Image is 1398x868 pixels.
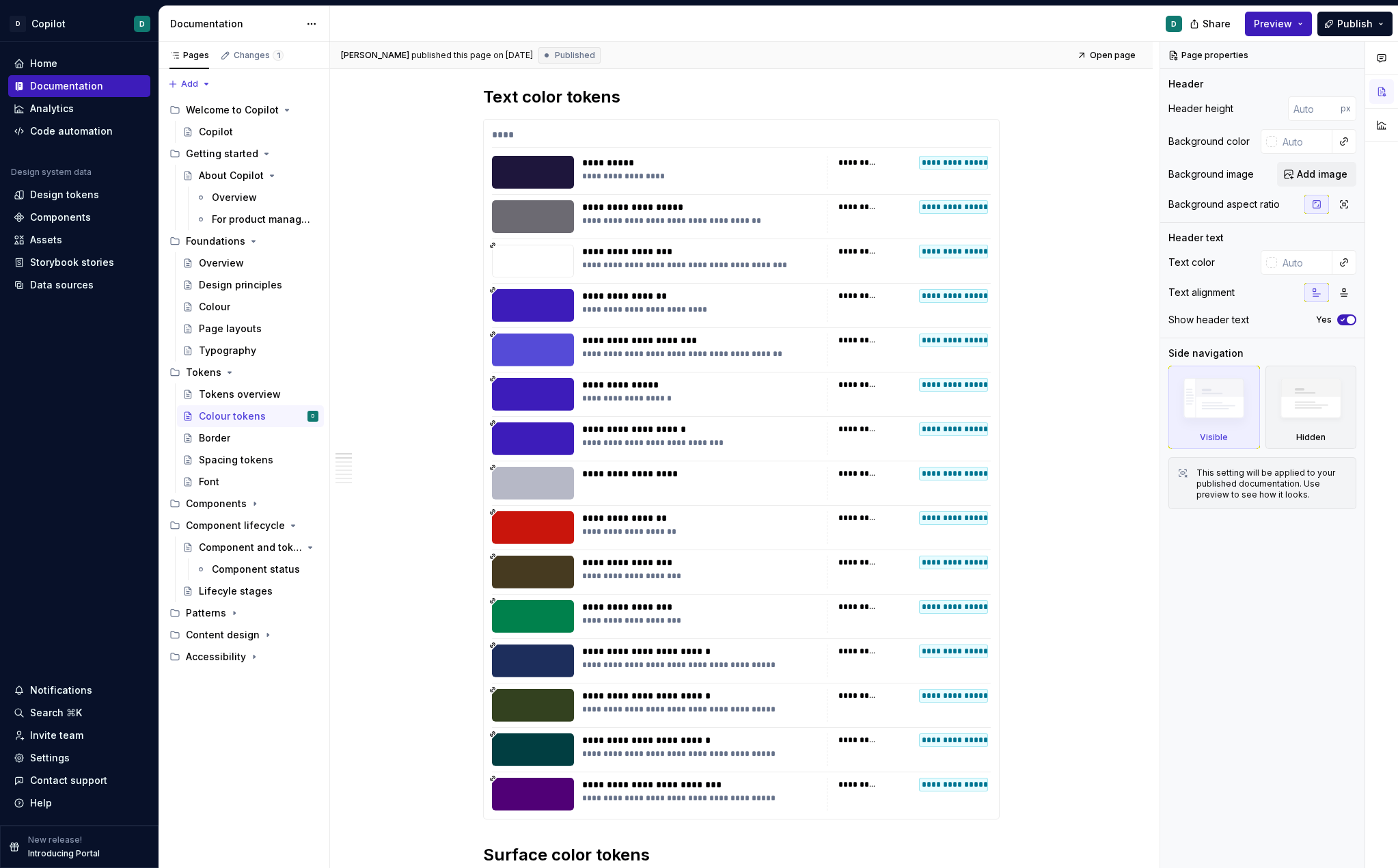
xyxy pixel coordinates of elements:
[30,256,114,269] div: Storybook stories
[8,274,150,296] a: Data sources
[186,234,245,248] div: Foundations
[177,121,324,143] a: Copilot
[177,274,324,296] a: Design principles
[199,584,273,598] div: Lifecyle stages
[177,580,324,602] a: Lifecyle stages
[8,53,150,74] a: Home
[1171,18,1177,29] div: D
[1090,50,1136,61] span: Open page
[186,519,285,532] div: Component lifecycle
[199,431,230,445] div: Border
[1168,231,1224,245] div: Header text
[164,362,324,383] div: Tokens
[199,256,244,270] div: Overview
[186,650,246,664] div: Accessibility
[1265,366,1357,449] div: Hidden
[199,541,302,554] div: Component and token lifecycle
[30,278,94,292] div: Data sources
[1168,135,1250,148] div: Background color
[28,835,82,845] p: New release!
[30,102,74,116] div: Analytics
[1297,167,1347,181] span: Add image
[1168,313,1249,327] div: Show header text
[8,98,150,120] a: Analytics
[30,796,52,810] div: Help
[190,558,324,580] a: Component status
[8,184,150,206] a: Design tokens
[177,296,324,318] a: Colour
[1168,256,1215,269] div: Text color
[234,50,284,61] div: Changes
[3,9,156,38] button: DCopilotD
[30,729,83,742] div: Invite team
[177,383,324,405] a: Tokens overview
[199,475,219,489] div: Font
[30,706,82,720] div: Search ⌘K
[30,188,99,202] div: Design tokens
[30,57,57,70] div: Home
[164,99,324,668] div: Page tree
[341,50,409,61] span: [PERSON_NAME]
[199,300,230,314] div: Colour
[177,165,324,187] a: About Copilot
[31,17,66,31] div: Copilot
[212,213,316,226] div: For product managers
[312,409,314,423] div: D
[199,278,282,292] div: Design principles
[1203,17,1231,31] span: Share
[164,143,324,165] div: Getting started
[212,562,300,576] div: Component status
[8,229,150,251] a: Assets
[181,79,198,90] span: Add
[177,449,324,471] a: Spacing tokens
[199,322,262,336] div: Page layouts
[199,169,264,182] div: About Copilot
[1288,96,1341,121] input: Auto
[1168,347,1244,360] div: Side navigation
[186,628,260,642] div: Content design
[170,17,299,31] div: Documentation
[186,103,279,117] div: Welcome to Copilot
[164,99,324,121] div: Welcome to Copilot
[164,230,324,252] div: Foundations
[199,344,256,357] div: Typography
[177,252,324,274] a: Overview
[483,86,1000,108] h2: Text color tokens
[164,602,324,624] div: Patterns
[164,515,324,537] div: Component lifecycle
[1296,432,1326,443] div: Hidden
[28,848,100,859] p: Introducing Portal
[177,405,324,427] a: Colour tokensD
[8,792,150,814] button: Help
[1073,46,1142,65] a: Open page
[8,252,150,273] a: Storybook stories
[1200,432,1228,443] div: Visible
[483,844,1000,866] h2: Surface color tokens
[8,724,150,746] a: Invite team
[273,50,284,61] span: 1
[1337,17,1373,31] span: Publish
[1183,12,1239,36] button: Share
[186,606,226,620] div: Patterns
[1254,17,1292,31] span: Preview
[1341,103,1351,114] p: px
[1277,250,1332,275] input: Auto
[186,366,221,379] div: Tokens
[1168,77,1203,91] div: Header
[190,187,324,208] a: Overview
[1277,162,1356,187] button: Add image
[8,206,150,228] a: Components
[10,16,26,32] div: D
[8,702,150,724] button: Search ⌘K
[190,208,324,230] a: For product managers
[8,747,150,769] a: Settings
[30,233,62,247] div: Assets
[177,340,324,362] a: Typography
[177,427,324,449] a: Border
[186,147,258,161] div: Getting started
[30,211,91,224] div: Components
[1168,366,1260,449] div: Visible
[555,50,595,61] span: Published
[1168,167,1254,181] div: Background image
[1317,12,1393,36] button: Publish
